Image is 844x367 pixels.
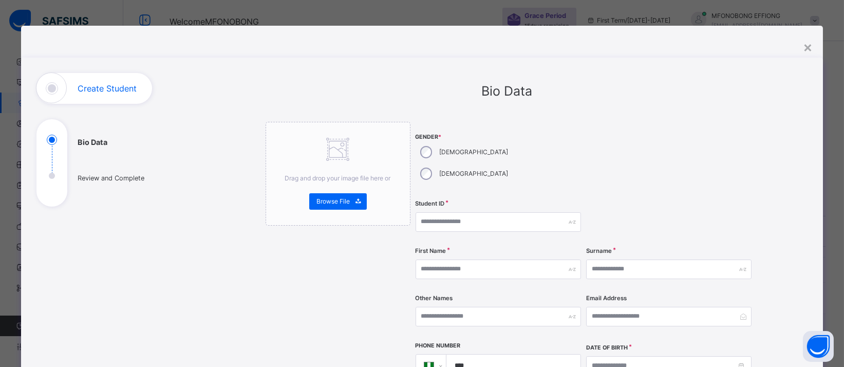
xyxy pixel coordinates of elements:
[803,331,834,362] button: Open asap
[586,247,612,255] label: Surname
[416,294,453,303] label: Other Names
[317,197,350,206] span: Browse File
[481,83,532,99] span: Bio Data
[439,169,508,178] label: [DEMOGRAPHIC_DATA]
[78,84,137,93] h1: Create Student
[285,174,391,182] span: Drag and drop your image file here or
[439,148,508,157] label: [DEMOGRAPHIC_DATA]
[416,342,461,350] label: Phone Number
[586,344,628,352] label: Date of Birth
[266,122,410,226] div: Drag and drop your image file here orBrowse File
[416,199,445,208] label: Student ID
[416,247,446,255] label: First Name
[803,36,813,58] div: ×
[416,133,581,141] span: Gender
[586,294,627,303] label: Email Address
